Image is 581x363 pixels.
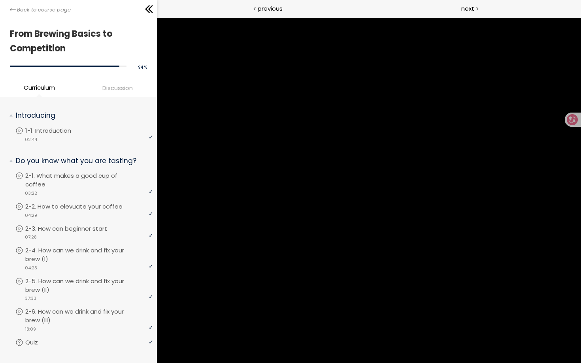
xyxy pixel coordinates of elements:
[102,83,133,92] span: Discussion
[25,224,123,233] p: 2-3. How can beginner start
[25,246,153,263] p: 2-4. How can we drink and fix your brew (I)
[25,212,37,219] span: 04:29
[138,64,147,70] span: 94 %
[25,326,36,333] span: 18:09
[25,338,54,347] p: Quiz
[17,6,71,14] span: Back to course page
[258,4,283,13] span: previous
[25,307,153,325] p: 2-6. How can we drink and fix your brew (III)
[25,277,153,294] p: 2-5. How can we drink and fix your brew (II)
[461,4,474,13] span: next
[16,156,147,166] p: Do you know what you are tasting?
[25,202,138,211] p: 2-2. How to elevuate your coffee
[25,295,36,302] span: 37:33
[25,136,37,143] span: 02:44
[25,265,37,271] span: 04:23
[25,190,37,197] span: 03:22
[16,111,147,120] p: Introducing
[25,126,87,135] p: 1-1. Introduction
[25,171,153,189] p: 2-1. What makes a good cup of coffee
[10,26,143,56] h1: From Brewing Basics to Competition
[24,83,55,92] span: Curriculum
[25,234,37,241] span: 07:28
[10,6,71,14] a: Back to course page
